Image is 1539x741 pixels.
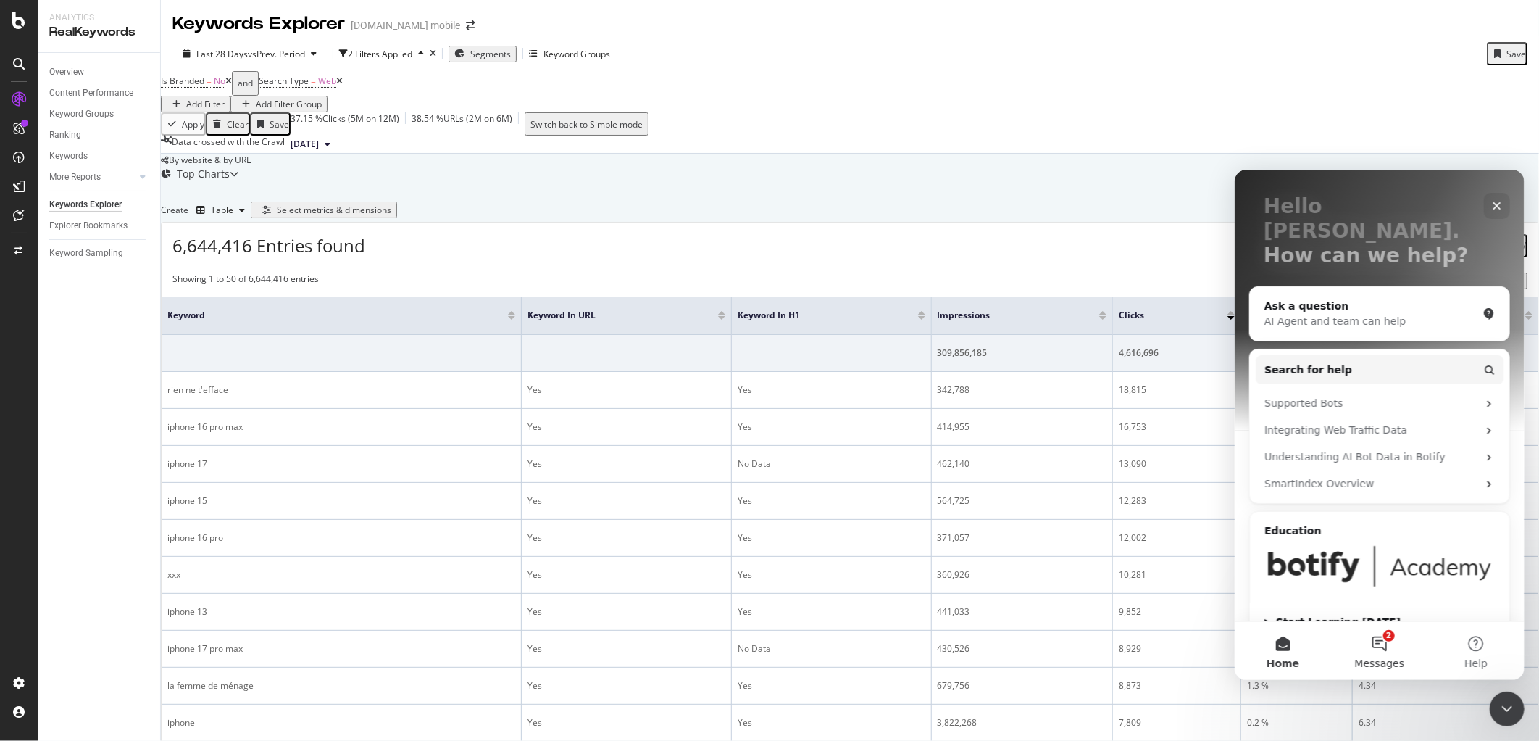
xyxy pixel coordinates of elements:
[527,421,726,434] div: Yes
[527,605,726,618] div: Yes
[259,75,309,87] span: Search Type
[938,605,1106,618] div: 441,033
[527,309,697,322] span: Keyword in URL
[207,75,212,87] span: =
[167,679,515,692] div: la femme de ménage
[177,167,230,181] div: Top Charts
[738,568,925,581] div: Yes
[525,112,648,136] button: Switch back to Simple mode
[1119,421,1235,434] div: 16,753
[527,384,726,397] div: Yes
[256,98,322,110] div: Add Filter Group
[196,48,248,60] span: Last 28 Days
[339,42,430,65] button: 2 Filters Applied
[277,204,391,216] div: Select metrics & dimensions
[49,218,150,233] a: Explorer Bookmarks
[738,716,925,729] div: Yes
[172,136,285,153] div: Data crossed with the Crawl
[161,199,251,222] div: Create
[167,309,486,322] span: Keyword
[466,20,475,30] div: arrow-right-arrow-left
[49,12,149,24] div: Analytics
[1247,679,1346,692] div: 1.3 %
[49,65,150,80] a: Overview
[49,246,123,261] div: Keyword Sampling
[1119,679,1235,692] div: 8,873
[530,118,643,131] div: Switch back to Simple mode
[49,107,150,122] a: Keyword Groups
[250,112,291,136] button: Save
[161,96,230,112] button: Add Filter
[214,75,225,87] span: No
[1247,716,1346,729] div: 0.2 %
[172,47,327,61] button: Last 28 DaysvsPrev. Period
[49,107,114,122] div: Keyword Groups
[191,199,251,222] button: Table
[527,679,726,692] div: Yes
[938,347,1106,360] div: 309,856,185
[938,642,1106,655] div: 430,526
[1235,170,1525,680] iframe: Intercom live chat
[167,531,515,545] div: iphone 16 pro
[167,494,515,508] div: iphone 15
[161,112,206,136] button: Apply
[167,421,515,434] div: iphone 16 pro max
[529,42,610,65] button: Keyword Groups
[167,458,515,471] div: iphone 17
[238,73,253,94] div: and
[738,679,925,692] div: Yes
[527,458,726,471] div: Yes
[167,384,515,397] div: rien ne t'efface
[1490,692,1525,726] iframe: Intercom live chat
[470,48,511,60] span: Segments
[738,458,925,471] div: No Data
[161,154,251,166] div: legacy label
[738,384,925,397] div: Yes
[1119,716,1235,729] div: 7,809
[1119,605,1235,618] div: 9,852
[49,149,150,164] a: Keywords
[1119,642,1235,655] div: 8,929
[738,642,925,655] div: No Data
[938,309,1077,322] span: Impressions
[232,71,259,96] button: and
[230,96,328,112] button: Add Filter Group
[527,716,726,729] div: Yes
[1119,531,1235,545] div: 12,002
[49,197,150,212] a: Keywords Explorer
[1119,494,1235,508] div: 12,283
[938,716,1106,729] div: 3,822,268
[1119,384,1235,397] div: 18,815
[543,48,610,60] div: Keyword Groups
[182,118,204,131] div: Apply
[738,309,896,322] span: Keyword in H1
[527,494,726,508] div: Yes
[738,605,925,618] div: Yes
[49,128,81,143] div: Ranking
[938,384,1106,397] div: 342,788
[172,233,365,257] span: 6,644,416 Entries found
[206,112,250,136] button: Clear
[49,86,133,101] div: Content Performance
[49,218,128,233] div: Explorer Bookmarks
[49,246,150,261] a: Keyword Sampling
[412,112,512,136] div: 38.54 % URLs ( 2M on 6M )
[186,98,225,110] div: Add Filter
[1359,716,1532,729] div: 6.34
